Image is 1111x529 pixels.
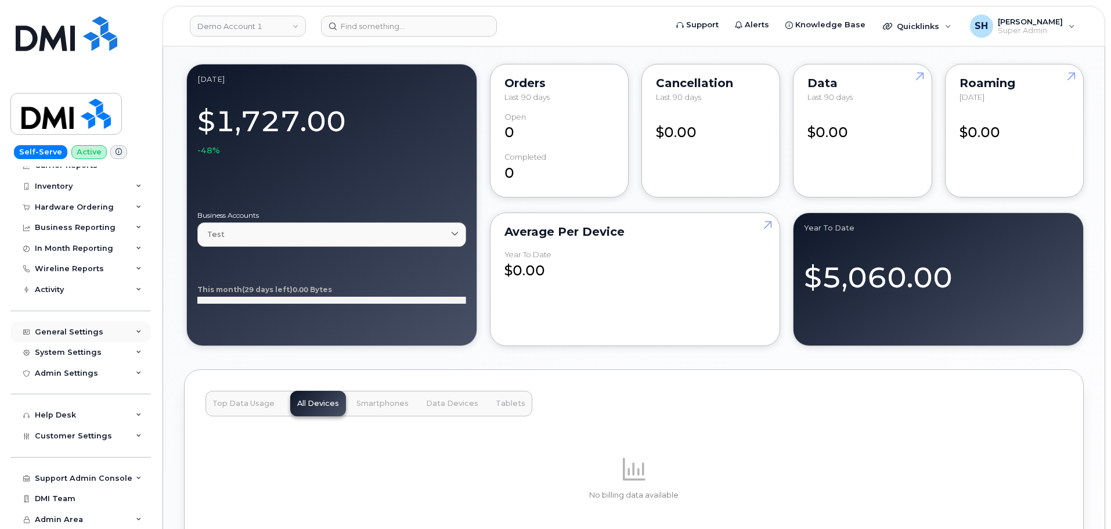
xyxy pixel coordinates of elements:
[419,391,485,416] button: Data Devices
[875,15,959,38] div: Quicklinks
[205,391,282,416] button: Top Data Usage
[504,250,551,259] div: Year to Date
[321,16,497,37] input: Find something...
[197,98,466,156] div: $1,727.00
[656,113,766,143] div: $0.00
[197,285,242,294] tspan: This month
[807,113,917,143] div: $0.00
[959,78,1069,88] div: Roaming
[998,26,1063,35] span: Super Admin
[242,285,293,294] tspan: (29 days left)
[686,19,719,31] span: Support
[975,19,988,33] span: SH
[504,227,766,236] div: Average per Device
[795,19,865,31] span: Knowledge Base
[496,399,525,408] span: Tablets
[190,16,306,37] a: Demo Account 1
[504,92,550,102] span: Last 90 days
[489,391,532,416] button: Tablets
[998,17,1063,26] span: [PERSON_NAME]
[959,113,1069,143] div: $0.00
[727,13,777,37] a: Alerts
[504,153,546,161] div: completed
[197,222,466,246] a: test
[207,229,225,240] span: test
[212,399,275,408] span: Top Data Usage
[668,13,727,37] a: Support
[804,224,1073,233] div: Year to Date
[807,92,853,102] span: Last 90 days
[962,15,1083,38] div: Stephanie Hearn
[504,113,614,143] div: 0
[804,247,1073,297] div: $5,060.00
[504,153,614,183] div: 0
[777,13,874,37] a: Knowledge Base
[504,78,614,88] div: Orders
[205,490,1062,501] p: No billing data available
[197,212,466,219] label: Business Accounts
[959,92,984,102] span: [DATE]
[293,285,332,294] tspan: 0.00 Bytes
[504,250,766,280] div: $0.00
[197,145,220,156] span: -48%
[349,391,416,416] button: Smartphones
[897,21,939,31] span: Quicklinks
[656,92,701,102] span: Last 90 days
[426,399,478,408] span: Data Devices
[656,78,766,88] div: Cancellation
[745,19,769,31] span: Alerts
[356,399,409,408] span: Smartphones
[807,78,917,88] div: Data
[197,75,466,84] div: April 2024
[504,113,526,121] div: Open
